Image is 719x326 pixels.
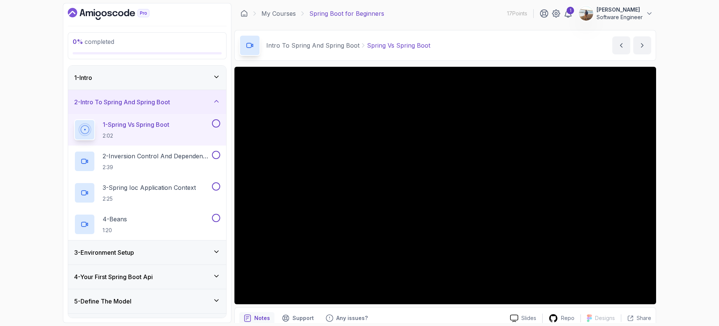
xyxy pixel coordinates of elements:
[73,38,83,45] span: 0 %
[561,314,574,322] p: Repo
[74,151,220,172] button: 2-Inversion Control And Dependency Injection2:39
[266,41,359,50] p: Intro To Spring And Spring Boot
[103,152,210,161] p: 2 - Inversion Control And Dependency Injection
[597,14,643,21] p: Software Engineer
[504,314,542,322] a: Slides
[277,312,318,324] button: Support button
[68,265,226,289] button: 4-Your First Spring Boot Api
[321,312,372,324] button: Feedback button
[567,7,574,14] div: 1
[103,215,127,224] p: 4 - Beans
[68,289,226,313] button: 5-Define The Model
[74,98,170,107] h3: 2 - Intro To Spring And Spring Boot
[612,36,630,54] button: previous content
[74,248,134,257] h3: 3 - Environment Setup
[521,314,536,322] p: Slides
[103,227,127,234] p: 1:20
[595,314,615,322] p: Designs
[74,182,220,203] button: 3-Spring Ioc Application Context2:25
[579,6,653,21] button: user profile image[PERSON_NAME]Software Engineer
[239,312,274,324] button: notes button
[103,132,169,140] p: 2:02
[621,314,651,322] button: Share
[633,36,651,54] button: next content
[234,67,656,304] iframe: 1 - Spring vs Spring Boot
[74,73,92,82] h3: 1 - Intro
[68,8,167,20] a: Dashboard
[564,9,573,18] a: 1
[240,10,248,17] a: Dashboard
[261,9,296,18] a: My Courses
[367,41,430,50] p: Spring Vs Spring Boot
[74,297,131,306] h3: 5 - Define The Model
[74,119,220,140] button: 1-Spring Vs Spring Boot2:02
[103,195,196,203] p: 2:25
[74,272,153,281] h3: 4 - Your First Spring Boot Api
[597,6,643,14] p: [PERSON_NAME]
[507,10,527,17] p: 17 Points
[309,9,384,18] p: Spring Boot for Beginners
[543,314,580,323] a: Repo
[74,214,220,235] button: 4-Beans1:20
[254,314,270,322] p: Notes
[68,240,226,264] button: 3-Environment Setup
[103,183,196,192] p: 3 - Spring Ioc Application Context
[73,38,114,45] span: completed
[292,314,314,322] p: Support
[579,6,593,21] img: user profile image
[103,120,169,129] p: 1 - Spring Vs Spring Boot
[103,164,210,171] p: 2:39
[336,314,368,322] p: Any issues?
[68,90,226,114] button: 2-Intro To Spring And Spring Boot
[68,66,226,90] button: 1-Intro
[637,314,651,322] p: Share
